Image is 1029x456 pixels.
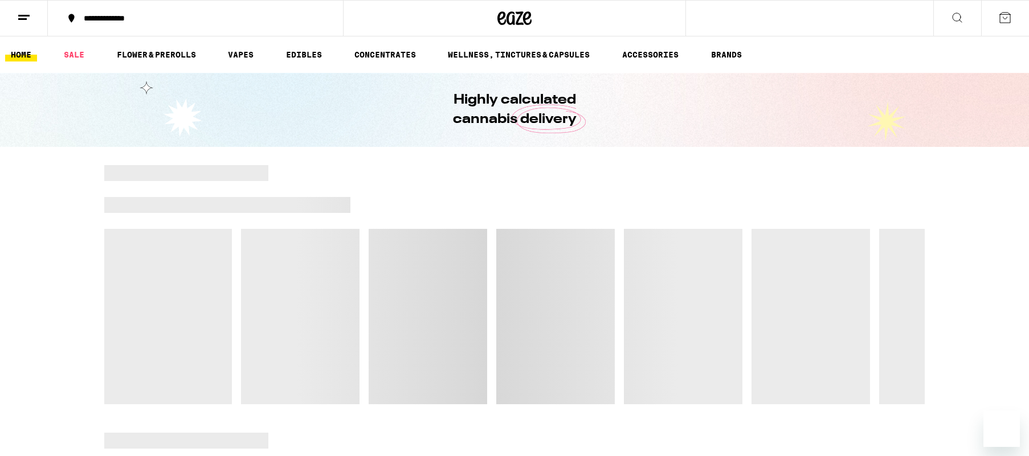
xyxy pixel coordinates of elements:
a: WELLNESS, TINCTURES & CAPSULES [442,48,595,61]
a: HOME [5,48,37,61]
a: EDIBLES [280,48,328,61]
iframe: Button to launch messaging window [983,410,1020,447]
h1: Highly calculated cannabis delivery [420,91,609,129]
a: ACCESSORIES [616,48,684,61]
a: FLOWER & PREROLLS [111,48,202,61]
a: CONCENTRATES [349,48,422,61]
a: SALE [58,48,90,61]
a: VAPES [222,48,259,61]
a: BRANDS [705,48,748,61]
